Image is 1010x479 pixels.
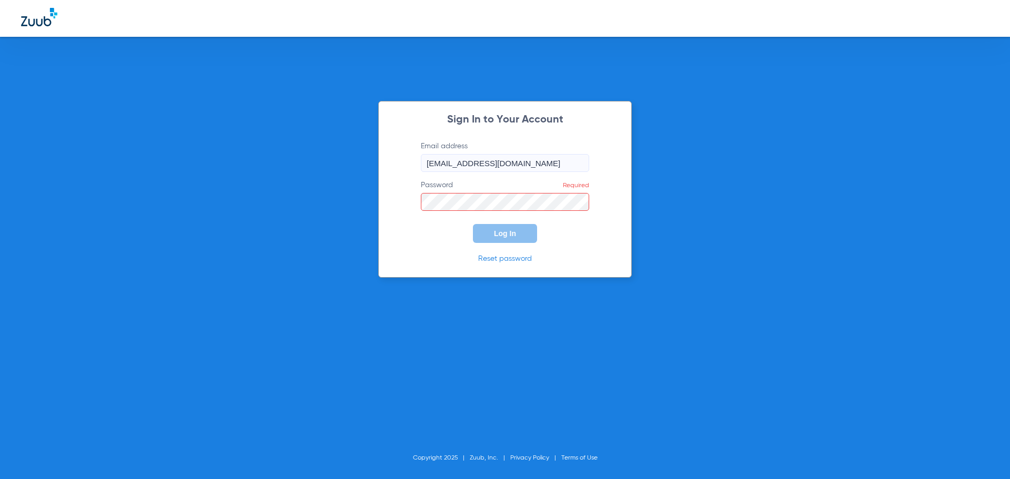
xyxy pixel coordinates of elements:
li: Copyright 2025 [413,453,470,463]
label: Password [421,180,589,211]
a: Privacy Policy [510,455,549,461]
a: Reset password [478,255,532,262]
h2: Sign In to Your Account [405,115,605,125]
label: Email address [421,141,589,172]
a: Terms of Use [561,455,598,461]
input: PasswordRequired [421,193,589,211]
span: Required [563,182,589,189]
button: Log In [473,224,537,243]
li: Zuub, Inc. [470,453,510,463]
span: Log In [494,229,516,238]
img: Zuub Logo [21,8,57,26]
input: Email address [421,154,589,172]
